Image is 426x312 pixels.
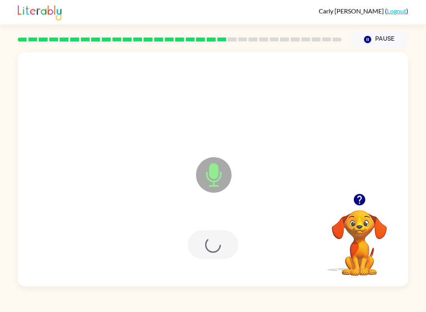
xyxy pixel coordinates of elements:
span: Carly [PERSON_NAME] [319,7,385,15]
video: Your browser must support playing .mp4 files to use Literably. Please try using another browser. [320,198,399,277]
a: Logout [387,7,406,15]
img: Literably [18,3,62,21]
div: ( ) [319,7,408,15]
button: Pause [351,30,408,49]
